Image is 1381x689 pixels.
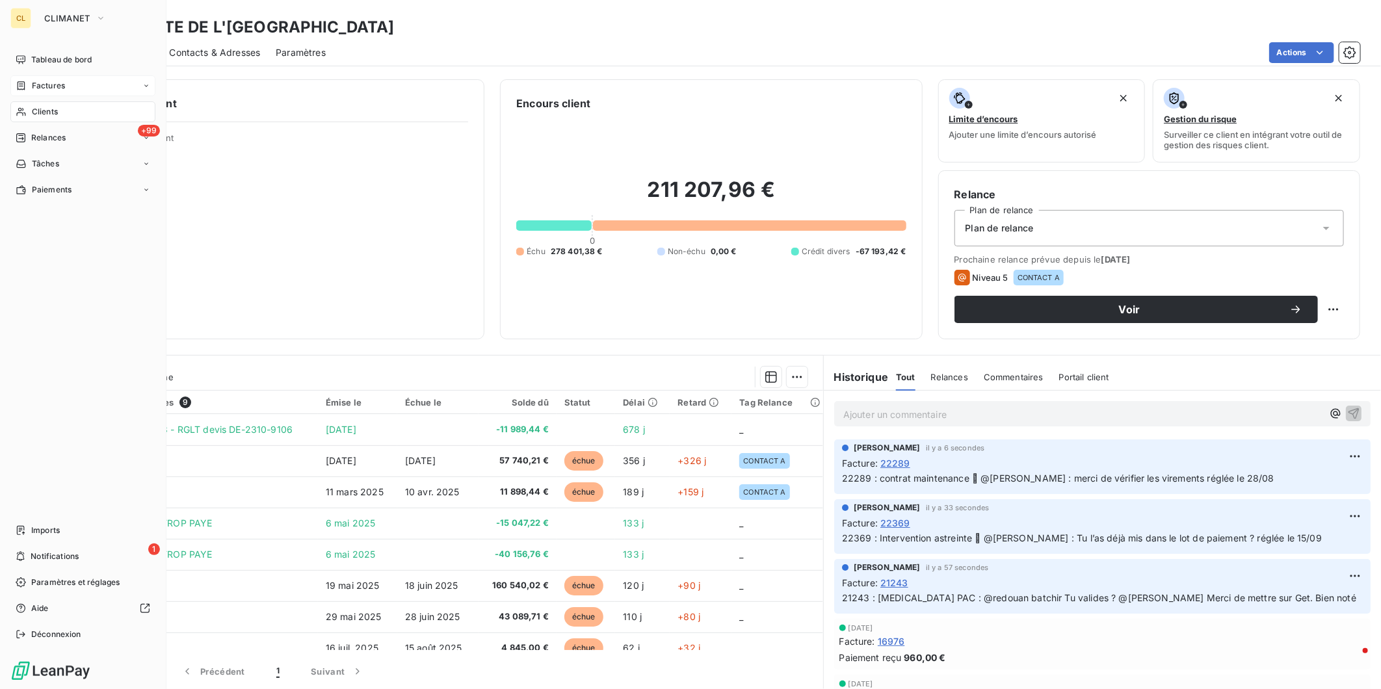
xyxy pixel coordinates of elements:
span: 110 j [623,611,642,622]
span: _ [739,517,743,528]
div: Délai [623,397,662,408]
span: 6 mai 2025 [326,549,376,560]
span: échue [564,482,603,502]
span: 9 [179,396,191,408]
div: Tag Relance [739,397,815,408]
span: Paramètres et réglages [31,577,120,588]
span: 10 avr. 2025 [405,486,460,497]
span: 28 juin 2025 [405,611,460,622]
span: -40 156,76 € [486,548,549,561]
span: Imports [31,525,60,536]
span: +32 j [677,642,700,653]
span: 678 j [623,424,645,435]
span: Relances [31,132,66,144]
span: _ [739,642,743,653]
span: Paiement reçu [839,651,902,664]
span: Facture : [842,516,878,530]
span: Paramètres [276,46,326,59]
img: Logo LeanPay [10,660,91,681]
span: [DATE] [326,424,356,435]
div: Solde dû [486,397,549,408]
span: [DATE] [1101,254,1131,265]
span: Limite d’encours [949,114,1018,124]
span: [PERSON_NAME] [854,442,921,454]
span: CONTACT A [743,488,785,496]
span: Tâches [32,158,59,170]
span: -11 989,44 € [486,423,549,436]
span: échue [564,451,603,471]
span: 4 845,00 € [486,642,549,655]
h6: Historique [824,369,889,385]
span: Clients [32,106,58,118]
span: il y a 6 secondes [926,444,985,452]
span: 62 j [623,642,640,653]
span: 22369 : Intervention astreinte  @[PERSON_NAME] : Tu l’as déjà mis dans le lot de paiement ? régl... [842,532,1322,543]
span: 1 [276,665,280,678]
span: 1 [148,543,160,555]
span: Prochaine relance prévue depuis le [954,254,1344,265]
span: 133 j [623,549,644,560]
span: 22289 : contrat maintenance  @[PERSON_NAME] : merci de vérifier les virements réglée le 28/08 [842,473,1274,484]
span: 11 898,44 € [486,486,549,499]
span: échue [564,576,603,595]
span: 22369 [880,516,910,530]
span: Commentaires [984,372,1044,382]
span: Paiements [32,184,72,196]
span: il y a 33 secondes [926,504,990,512]
div: Pièces comptables [93,396,310,408]
span: Facture : [839,634,875,648]
button: Gestion du risqueSurveiller ce client en intégrant votre outil de gestion des risques client. [1153,79,1360,162]
span: 15 août 2025 [405,642,462,653]
span: Ajouter une limite d’encours autorisé [949,129,1097,140]
span: Crédit divers [802,246,850,257]
span: [PERSON_NAME] [854,502,921,513]
h6: Informations client [79,96,468,111]
iframe: Intercom live chat [1337,645,1368,676]
span: 0,00 € [711,246,737,257]
span: Déconnexion [31,629,81,640]
span: -67 193,42 € [856,246,906,257]
span: 21243 [880,576,908,590]
span: 120 j [623,580,644,591]
button: Suivant [295,658,380,685]
span: CONTACT A [1018,274,1060,281]
span: Facture : [842,576,878,590]
h2: 211 207,96 € [516,177,906,216]
span: Gestion du risque [1164,114,1237,124]
span: _ [739,611,743,622]
span: 29 mai 2025 [326,611,382,622]
button: Actions [1269,42,1334,63]
span: 160 540,02 € [486,579,549,592]
div: CL [10,8,31,29]
span: 22289 [880,456,910,470]
a: Aide [10,598,155,619]
span: il y a 57 secondes [926,564,989,571]
span: [DATE] [405,455,436,466]
span: 18 juin 2025 [405,580,458,591]
span: _ [739,424,743,435]
span: 19 mai 2025 [326,580,380,591]
button: Limite d’encoursAjouter une limite d’encours autorisé [938,79,1146,162]
span: +80 j [677,611,700,622]
span: 189 j [623,486,644,497]
span: +99 [138,125,160,136]
span: 21243 : [MEDICAL_DATA] PAC : @redouan batchir Tu valides ? @[PERSON_NAME] Merci de mettre sur Get... [842,592,1356,603]
span: Factures [32,80,65,92]
span: 11 mars 2025 [326,486,384,497]
span: 16 juil. 2025 [326,642,378,653]
span: CLIMANET [44,13,90,23]
span: 356 j [623,455,645,466]
span: 0 [590,235,595,246]
span: 960,00 € [904,651,946,664]
button: Voir [954,296,1318,323]
span: Tableau de bord [31,54,92,66]
span: +159 j [677,486,704,497]
div: Émise le [326,397,389,408]
div: Statut [564,397,608,408]
span: Notifications [31,551,79,562]
span: Niveau 5 [973,272,1008,283]
div: Échue le [405,397,471,408]
span: 16976 [878,634,905,648]
span: 43 089,71 € [486,610,549,623]
span: Voir [970,304,1289,315]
